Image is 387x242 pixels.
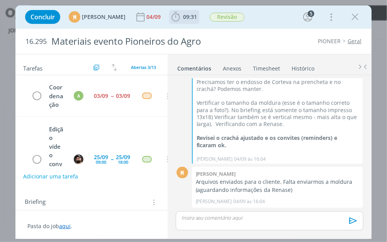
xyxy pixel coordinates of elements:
[23,63,42,72] span: Tarefas
[209,12,245,22] button: Revisão
[210,13,244,22] span: Revisão
[94,155,108,160] div: 25/09
[111,156,113,162] span: --
[177,61,212,72] a: Comentários
[234,156,266,163] span: 04/09 às 16:04
[112,64,117,71] img: arrow-down-up.svg
[196,178,359,194] p: Arquivos enviados para o cliente. Falta enviarmos a moldura (aguardando informações da Renase)
[318,37,341,45] a: PIONEER
[96,160,106,164] div: 09:00
[74,155,83,164] img: B
[170,11,199,23] button: 09:31
[302,11,314,23] button: 5
[15,5,372,239] div: dialog
[94,93,108,99] div: 03/09
[25,10,60,24] button: Concluir
[146,14,162,20] div: 04/09
[196,198,232,205] p: [PERSON_NAME]
[197,156,233,163] p: [PERSON_NAME]
[234,198,265,205] span: 04/09 às 16:04
[46,124,66,195] div: Edição vídeo convite evento
[46,82,66,109] div: Coordenação
[291,61,315,72] a: Histórico
[197,79,359,92] p: Precisamos ter o endosso de Corteva na prencheta e no crachá? Podemos manter.
[196,170,236,177] b: [PERSON_NAME]
[73,153,84,165] button: B
[183,13,197,20] span: 09:31
[73,90,84,102] button: A
[25,37,47,46] span: 16.295
[82,14,126,20] span: [PERSON_NAME]
[197,99,359,128] p: Vertificar o tamanho da moldura (esse é o tamanho correto para a foto?). No briefing está somente...
[197,134,338,148] strong: Revisei o crachá ajustado e os convites (reminders) e ficaram ok.
[31,14,55,20] span: Concluir
[25,197,46,207] span: Briefing
[118,160,128,164] div: 18:00
[23,170,78,183] button: Adicionar uma tarefa
[348,37,362,45] a: Geral
[111,93,113,99] span: --
[177,167,188,178] div: M
[116,93,130,99] div: 03/09
[116,155,130,160] div: 25/09
[308,10,314,17] div: 5
[59,222,71,230] a: aqui
[48,32,218,51] div: Materiais evento Pioneiros do Agro
[69,11,80,23] div: M
[27,222,156,230] p: Pasta do job .
[253,61,280,72] a: Timesheet
[74,91,83,101] div: A
[223,65,241,72] div: Anexos
[69,11,126,23] button: M[PERSON_NAME]
[131,64,156,70] span: Abertas 3/13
